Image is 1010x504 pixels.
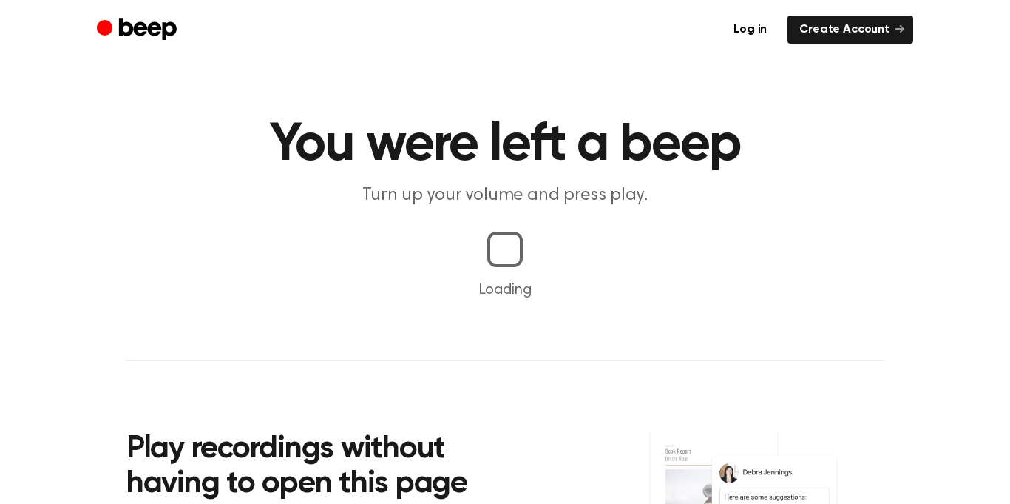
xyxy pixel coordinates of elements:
[18,279,992,301] p: Loading
[126,432,525,503] h2: Play recordings without having to open this page
[722,16,779,44] a: Log in
[97,16,180,44] a: Beep
[126,118,884,172] h1: You were left a beep
[787,16,913,44] a: Create Account
[221,184,789,208] p: Turn up your volume and press play.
